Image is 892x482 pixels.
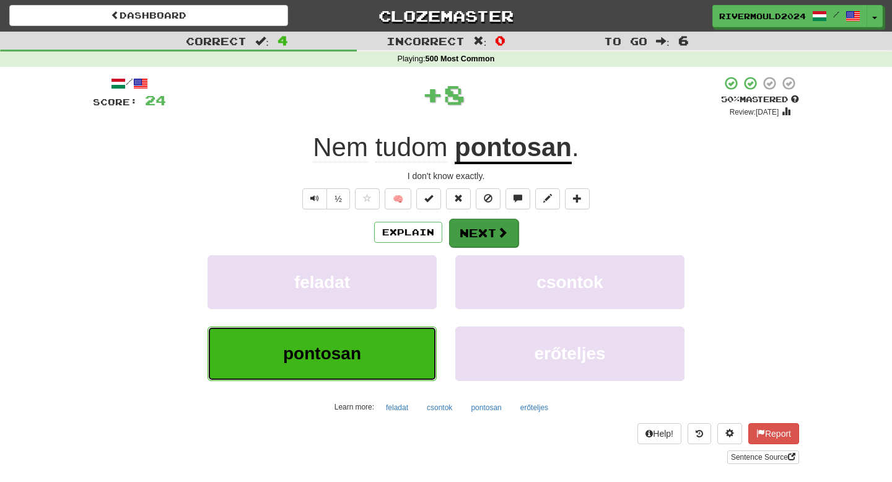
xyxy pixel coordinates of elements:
[688,423,711,444] button: Round history (alt+y)
[730,108,779,116] small: Review: [DATE]
[302,188,327,209] button: Play sentence audio (ctl+space)
[387,35,465,47] span: Incorrect
[534,344,605,363] span: erőteljes
[565,188,590,209] button: Add to collection (alt+a)
[145,92,166,108] span: 24
[656,36,670,46] span: :
[449,219,518,247] button: Next
[93,170,799,182] div: I don't know exactly.
[416,188,441,209] button: Set this sentence to 100% Mastered (alt+m)
[186,35,247,47] span: Correct
[334,403,374,411] small: Learn more:
[278,33,288,48] span: 4
[712,5,867,27] a: RiverMould2024 /
[93,76,166,91] div: /
[727,450,799,464] a: Sentence Source
[535,188,560,209] button: Edit sentence (alt+d)
[375,133,448,162] span: tudom
[833,10,839,19] span: /
[572,133,579,162] span: .
[422,76,444,113] span: +
[283,344,361,363] span: pontosan
[514,398,555,417] button: erőteljes
[721,94,740,104] span: 50 %
[678,33,689,48] span: 6
[748,423,799,444] button: Report
[355,188,380,209] button: Favorite sentence (alt+f)
[379,398,415,417] button: feladat
[495,33,505,48] span: 0
[476,188,501,209] button: Ignore sentence (alt+i)
[420,398,459,417] button: csontok
[455,326,684,380] button: erőteljes
[294,273,350,292] span: feladat
[455,255,684,309] button: csontok
[385,188,411,209] button: 🧠
[93,97,138,107] span: Score:
[425,55,494,63] strong: 500 Most Common
[473,36,487,46] span: :
[604,35,647,47] span: To go
[313,133,368,162] span: Nem
[208,255,437,309] button: feladat
[326,188,350,209] button: ½
[300,188,350,209] div: Text-to-speech controls
[208,326,437,380] button: pontosan
[536,273,603,292] span: csontok
[374,222,442,243] button: Explain
[721,94,799,105] div: Mastered
[9,5,288,26] a: Dashboard
[255,36,269,46] span: :
[307,5,585,27] a: Clozemaster
[505,188,530,209] button: Discuss sentence (alt+u)
[464,398,508,417] button: pontosan
[446,188,471,209] button: Reset to 0% Mastered (alt+r)
[719,11,806,22] span: RiverMould2024
[637,423,681,444] button: Help!
[455,133,572,164] u: pontosan
[444,79,465,110] span: 8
